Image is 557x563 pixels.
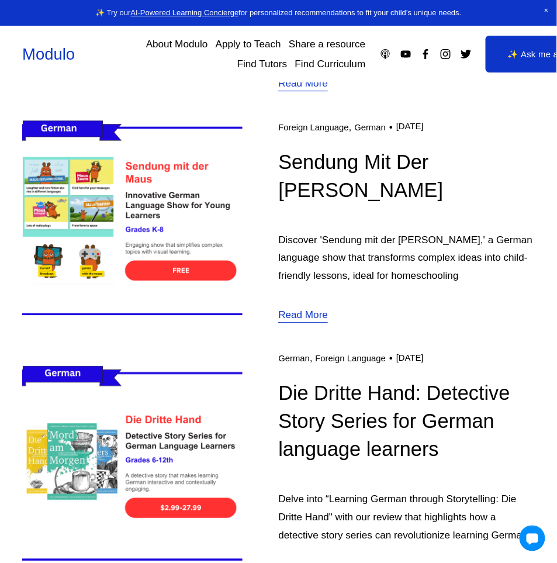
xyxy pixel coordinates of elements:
a: Twitter [460,48,472,60]
a: Sendung Mit Der [PERSON_NAME] [278,151,443,201]
a: YouTube [400,48,412,60]
a: Find Tutors [237,54,288,74]
p: Delve into “Learning German through Storytelling: Die Dritte Hand" with our review that highlight... [278,490,534,544]
a: Share a resource [289,34,365,54]
span: , [349,121,352,133]
a: About Modulo [146,34,208,54]
a: Read More [278,306,328,324]
a: Die Dritte Hand: Detective Story Series for German language learners [278,382,510,460]
img: Sendung Mit Der Maus [22,110,243,331]
a: Apply to Teach [216,34,281,54]
a: Instagram [440,48,452,60]
a: Read More [278,74,328,93]
a: Facebook [420,48,432,60]
time: [DATE] [396,122,424,132]
a: Foreign Language [278,123,349,132]
p: Discover 'Sendung mit der [PERSON_NAME],' a German language show that transforms complex ideas in... [278,231,534,285]
a: German [278,354,310,363]
a: AI-Powered Learning Concierge [130,8,238,17]
a: Find Curriculum [295,54,366,74]
a: German [355,123,386,132]
span: , [310,352,313,364]
a: Apple Podcasts [379,48,392,60]
a: Modulo [22,45,75,63]
a: Foreign Language [316,354,386,363]
time: [DATE] [396,353,424,364]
